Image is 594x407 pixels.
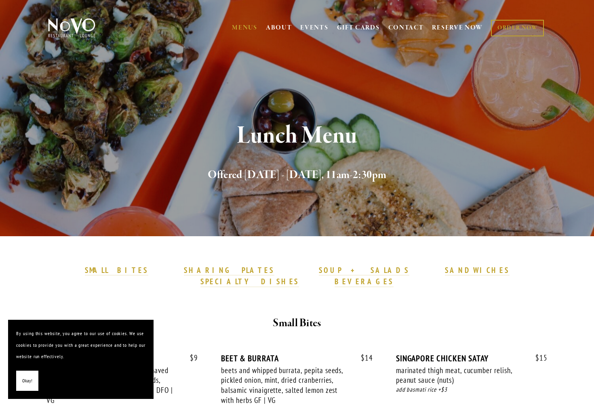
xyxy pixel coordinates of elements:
span: $ [361,353,365,363]
section: Cookie banner [8,320,154,399]
span: $ [190,353,194,363]
a: SMALL BITES [85,265,148,276]
button: Okay! [16,371,38,391]
a: ABOUT [266,24,292,32]
img: Novo Restaurant &amp; Lounge [46,18,97,38]
a: SPECIALTY DISHES [200,277,299,287]
div: BEET & BURRATA [221,353,373,363]
div: marinated thigh meat, cucumber relish, peanut sauce (nuts) [396,365,524,385]
a: MENUS [232,24,257,32]
h1: Lunch Menu [61,123,533,149]
strong: Small Bites [273,316,321,330]
span: $ [535,353,539,363]
p: By using this website, you agree to our use of cookies. We use cookies to provide you with a grea... [16,328,145,363]
a: GIFT CARDS [337,20,380,36]
a: SHARING PLATES [184,265,274,276]
span: Okay! [22,375,32,387]
a: EVENTS [300,24,328,32]
div: add basmati rice +$3 [396,385,548,394]
span: 15 [527,353,548,363]
a: BEVERAGES [335,277,394,287]
a: SANDWICHES [445,265,510,276]
strong: SANDWICHES [445,265,510,275]
a: CONTACT [388,20,424,36]
div: beets and whipped burrata, pepita seeds, pickled onion, mint, dried cranberries, balsamic vinaigr... [221,365,350,405]
h2: Offered [DATE] - [DATE], 11am-2:30pm [61,167,533,184]
a: SOUP + SALADS [319,265,409,276]
span: 14 [353,353,373,363]
a: RESERVE NOW [432,20,483,36]
div: SINGAPORE CHICKEN SATAY [396,353,548,363]
strong: SOUP + SALADS [319,265,409,275]
strong: SHARING PLATES [184,265,274,275]
strong: SMALL BITES [85,265,148,275]
a: ORDER NOW [491,20,544,36]
span: 9 [182,353,198,363]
